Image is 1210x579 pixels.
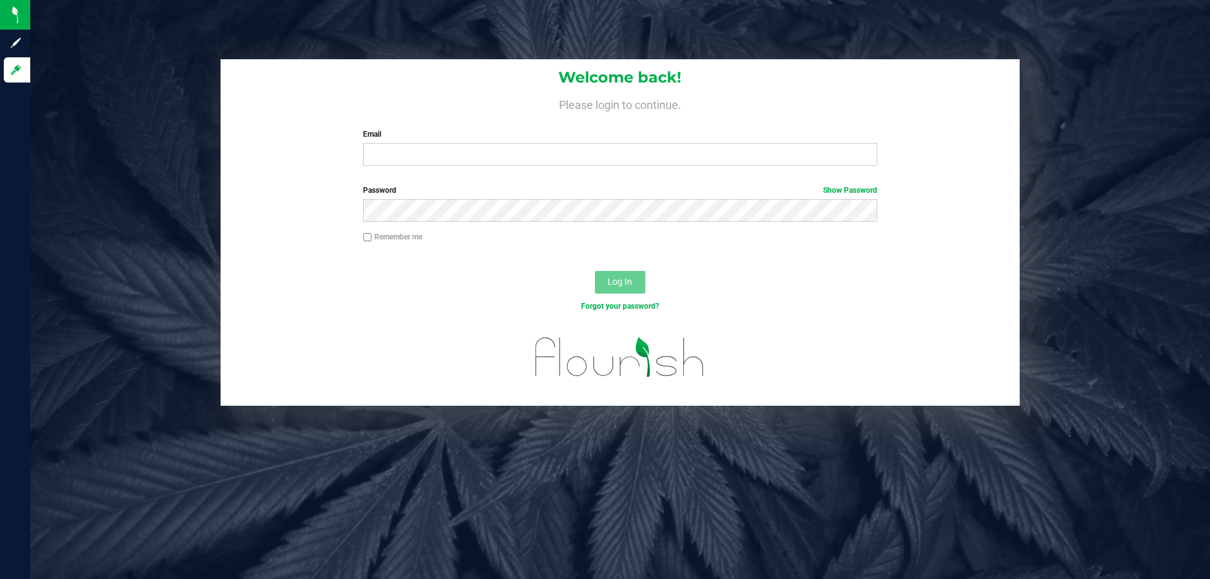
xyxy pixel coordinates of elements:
[520,325,720,389] img: flourish_logo.svg
[823,186,877,195] a: Show Password
[221,69,1020,86] h1: Welcome back!
[363,129,877,140] label: Email
[608,277,632,287] span: Log In
[9,37,22,49] inline-svg: Sign up
[595,271,645,294] button: Log In
[9,64,22,76] inline-svg: Log in
[581,302,659,311] a: Forgot your password?
[363,186,396,195] span: Password
[363,231,422,243] label: Remember me
[363,233,372,242] input: Remember me
[221,96,1020,111] h4: Please login to continue.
